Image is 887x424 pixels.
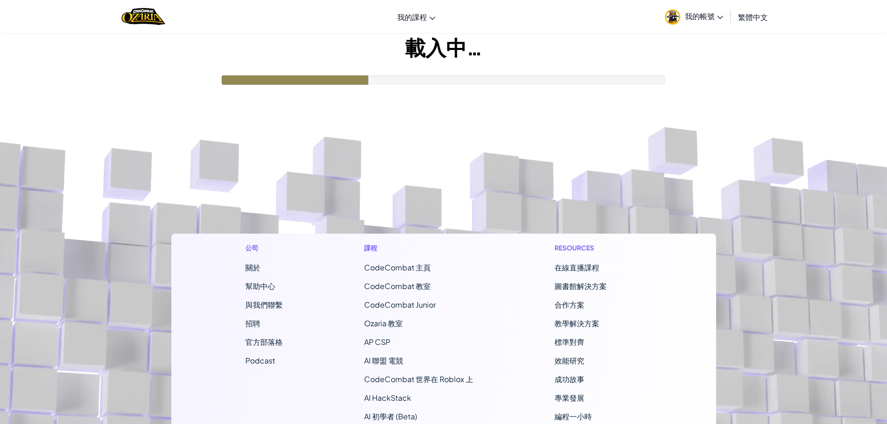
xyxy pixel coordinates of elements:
span: 與我們聯繫 [245,300,283,310]
a: 專業發展 [555,393,584,403]
img: Home [122,7,165,26]
a: 圖書館解決方案 [555,281,607,291]
h1: 公司 [245,243,283,253]
a: 標準對齊 [555,337,584,347]
a: 合作方案 [555,300,584,310]
a: 我的帳號 [660,2,728,31]
a: Ozaria by CodeCombat logo [122,7,165,26]
a: CodeCombat 教室 [364,281,431,291]
a: CodeCombat 世界在 Roblox 上 [364,374,473,384]
a: 幫助中心 [245,281,275,291]
span: 繁體中文 [738,12,768,22]
a: AI HackStack [364,393,411,403]
span: 我的帳號 [685,11,723,21]
a: 在線直播課程 [555,262,599,272]
h1: 課程 [364,243,473,253]
a: 編程一小時 [555,411,592,421]
a: Ozaria 教室 [364,318,403,328]
span: CodeCombat 主頁 [364,262,431,272]
a: 繁體中文 [733,4,772,29]
a: 教學解決方案 [555,318,599,328]
a: 關於 [245,262,260,272]
a: 成功故事 [555,374,584,384]
a: AI 聯盟 電競 [364,356,403,365]
img: avatar [665,9,680,25]
a: Podcast [245,356,275,365]
a: AI 初學者 (Beta) [364,411,417,421]
h1: Resources [555,243,642,253]
a: 效能研究 [555,356,584,365]
a: AP CSP [364,337,390,347]
a: 官方部落格 [245,337,283,347]
a: 招聘 [245,318,260,328]
span: 我的課程 [397,12,427,22]
a: 我的課程 [393,4,440,29]
a: CodeCombat Junior [364,300,436,310]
